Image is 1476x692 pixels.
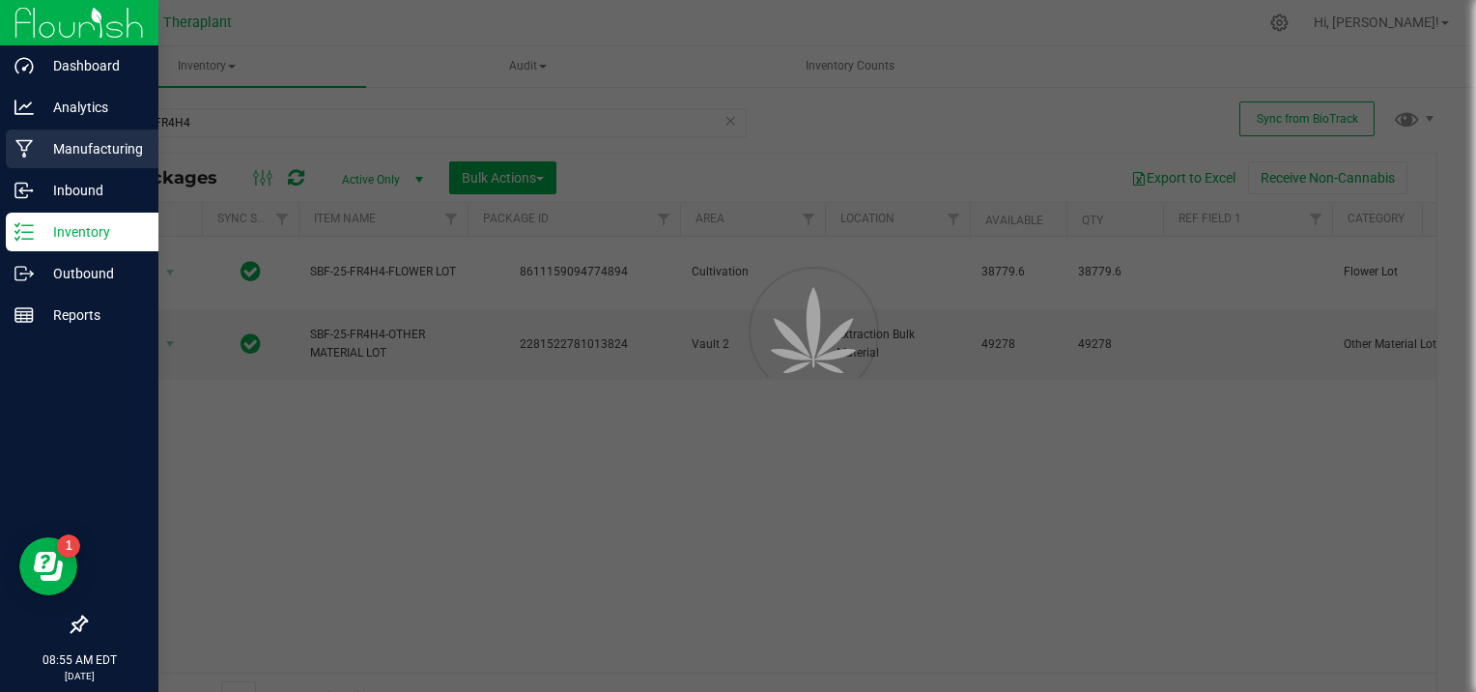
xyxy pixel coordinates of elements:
[14,264,34,283] inline-svg: Outbound
[19,537,77,595] iframe: Resource center
[14,139,34,159] inline-svg: Manufacturing
[34,137,150,160] p: Manufacturing
[9,669,150,683] p: [DATE]
[14,222,34,242] inline-svg: Inventory
[14,305,34,325] inline-svg: Reports
[34,262,150,285] p: Outbound
[14,56,34,75] inline-svg: Dashboard
[34,54,150,77] p: Dashboard
[34,96,150,119] p: Analytics
[57,534,80,558] iframe: Resource center unread badge
[34,179,150,202] p: Inbound
[34,303,150,327] p: Reports
[14,181,34,200] inline-svg: Inbound
[9,651,150,669] p: 08:55 AM EDT
[14,98,34,117] inline-svg: Analytics
[34,220,150,244] p: Inventory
